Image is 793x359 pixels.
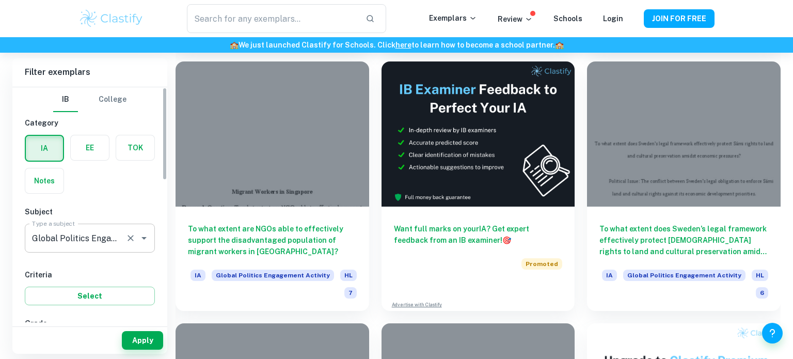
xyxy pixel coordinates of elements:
span: 7 [344,287,357,299]
img: Thumbnail [382,61,575,207]
span: Global Politics Engagement Activity [212,270,334,281]
a: Want full marks on yourIA? Get expert feedback from an IB examiner!PromotedAdvertise with Clastify [382,61,575,311]
h6: We just launched Clastify for Schools. Click to learn how to become a school partner. [2,39,791,51]
div: Filter type choice [53,87,126,112]
span: HL [752,270,768,281]
button: Help and Feedback [762,323,783,344]
button: Open [137,231,151,245]
span: 6 [756,287,768,299]
span: 🎯 [502,236,511,244]
button: IB [53,87,78,112]
h6: Want full marks on your IA ? Get expert feedback from an IB examiner! [394,223,563,246]
button: Apply [122,331,163,350]
p: Exemplars [429,12,477,24]
button: IA [26,136,63,161]
input: Search for any exemplars... [187,4,357,33]
a: Login [603,14,623,23]
a: To what extent does Sweden’s legal framework effectively protect [DEMOGRAPHIC_DATA] rights to lan... [587,61,781,311]
button: Clear [123,231,138,245]
span: IA [602,270,617,281]
h6: Category [25,117,155,129]
button: Select [25,287,155,305]
h6: To what extent are NGOs able to effectively support the disadvantaged population of migrant worke... [188,223,357,257]
a: Schools [553,14,582,23]
span: Global Politics Engagement Activity [623,270,746,281]
span: 🏫 [230,41,239,49]
span: Promoted [521,258,562,270]
h6: To what extent does Sweden’s legal framework effectively protect [DEMOGRAPHIC_DATA] rights to lan... [599,223,768,257]
p: Review [498,13,533,25]
label: Type a subject [32,219,75,228]
button: JOIN FOR FREE [644,9,715,28]
h6: Criteria [25,269,155,280]
button: College [99,87,126,112]
a: To what extent are NGOs able to effectively support the disadvantaged population of migrant worke... [176,61,369,311]
button: EE [71,135,109,160]
a: here [395,41,411,49]
button: TOK [116,135,154,160]
span: 🏫 [555,41,564,49]
span: IA [191,270,205,281]
h6: Grade [25,318,155,329]
h6: Filter exemplars [12,58,167,87]
h6: Subject [25,206,155,217]
button: Notes [25,168,64,193]
span: HL [340,270,357,281]
a: Advertise with Clastify [392,301,442,308]
img: Clastify logo [78,8,144,29]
